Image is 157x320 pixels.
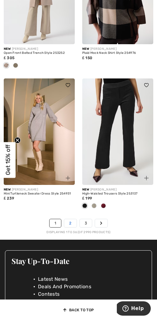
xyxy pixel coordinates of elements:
[4,196,14,200] span: ₤ 239
[4,47,11,51] span: New
[4,145,12,175] span: Get 15% off
[82,47,153,51] div: [PERSON_NAME]
[4,192,75,196] div: Mini Turtleneck Sweater Dress Style 254931
[144,83,149,87] img: heart_black_full.svg
[4,188,11,191] span: New
[4,78,75,185] img: Mini Turtleneck Sweater Dress Style 254931. Grey melange
[144,176,149,180] img: plus_v2.svg
[117,301,151,317] iframe: Opens a widget where you can find more information
[80,219,92,227] a: 3
[2,61,11,71] div: Moonstone
[4,51,75,55] div: Open Front Belted Trench Style 253252
[82,192,153,196] div: High-Waisted Trousers Style 253137
[4,47,75,51] div: [PERSON_NAME]
[66,176,70,180] img: plus_v2.svg
[38,283,91,290] span: Deals And Promotions
[99,201,108,211] div: Merlot
[50,219,61,227] a: 1
[66,83,70,87] img: heart_black_full.svg
[38,275,68,283] span: Latest News
[12,257,145,265] h3: Stay Up-To-Date
[80,201,89,211] div: Black
[82,47,89,51] span: New
[11,61,20,71] div: Java
[82,78,153,185] img: High-Waisted Trousers Style 253137. Black
[82,56,92,60] span: ₤ 150
[38,290,59,298] span: Contests
[4,187,75,192] div: [PERSON_NAME]
[82,187,153,192] div: [PERSON_NAME]
[82,188,89,191] span: New
[14,137,21,144] button: Close teaser
[82,51,153,55] div: Plaid Mock Neck Shirt Style 254976
[89,201,99,211] div: Moonstone
[4,56,14,60] span: ₤ 305
[64,219,76,227] a: 2
[82,196,92,200] span: ₤ 199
